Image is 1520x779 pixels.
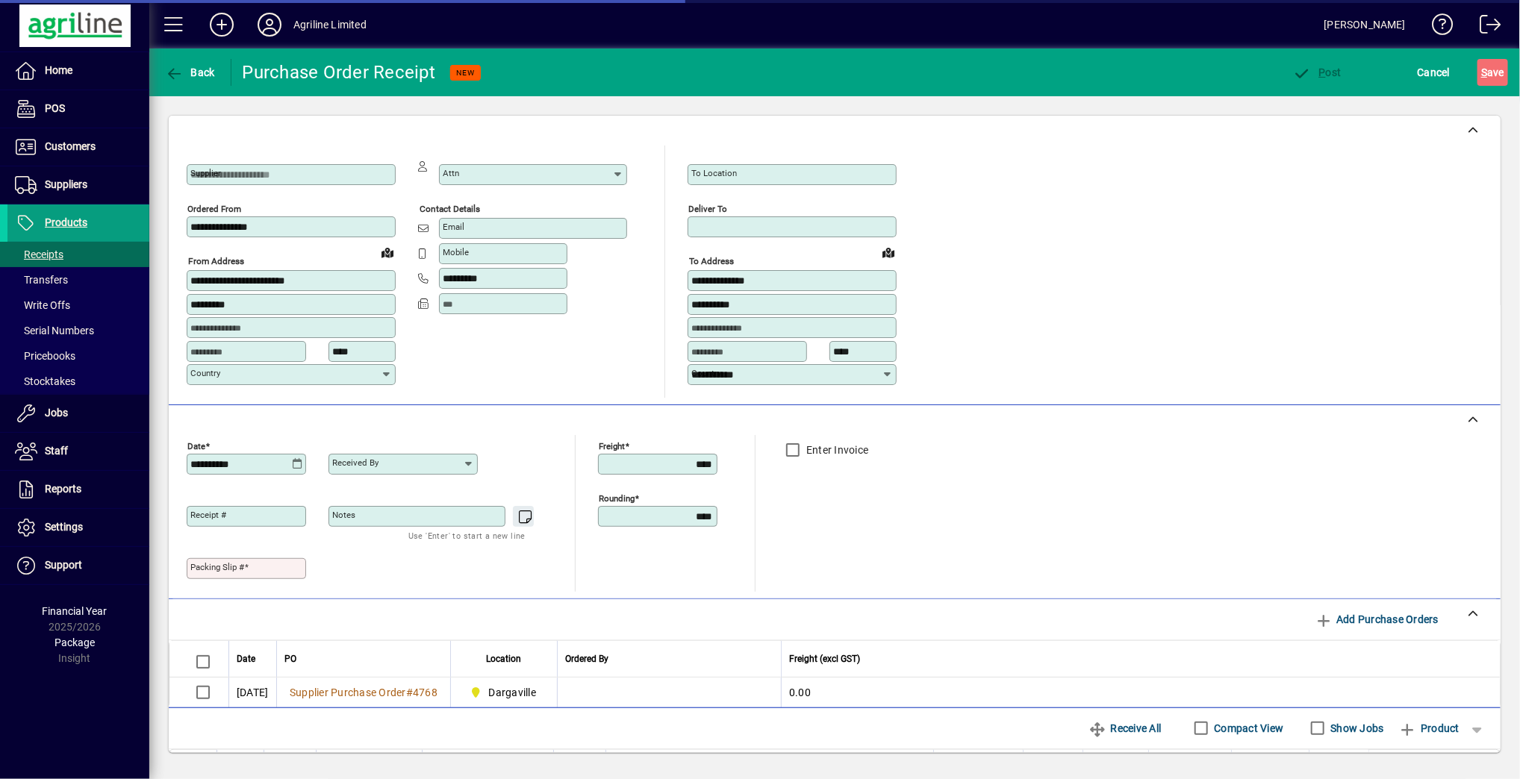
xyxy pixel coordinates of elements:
[45,521,83,533] span: Settings
[7,292,149,318] a: Write Offs
[161,59,219,86] button: Back
[599,492,635,503] mat-label: Rounding
[45,559,82,571] span: Support
[1212,721,1284,736] label: Compact View
[688,204,727,214] mat-label: Deliver To
[1477,59,1508,86] button: Save
[1083,715,1167,742] button: Receive All
[15,350,75,362] span: Pricebooks
[443,247,469,257] mat-label: Mobile
[456,68,475,78] span: NEW
[7,90,149,128] a: POS
[149,59,231,86] app-page-header-button: Back
[228,678,276,707] td: [DATE]
[1392,715,1467,742] button: Product
[290,686,406,698] span: Supplier Purchase Order
[599,440,625,451] mat-label: Freight
[691,368,721,378] mat-label: Country
[187,440,205,451] mat-label: Date
[45,140,96,152] span: Customers
[1468,3,1501,51] a: Logout
[7,509,149,546] a: Settings
[45,64,72,76] span: Home
[7,395,149,432] a: Jobs
[165,66,215,78] span: Back
[293,13,367,37] div: Agriline Limited
[1319,66,1326,78] span: P
[1088,716,1161,740] span: Receive All
[466,683,542,701] span: Dargaville
[1293,66,1342,78] span: ost
[1309,606,1445,633] button: Add Purchase Orders
[565,651,773,667] div: Ordered By
[803,442,868,457] label: Enter Invoice
[7,318,149,343] a: Serial Numbers
[7,128,149,166] a: Customers
[1399,716,1460,740] span: Product
[284,651,443,667] div: PO
[7,267,149,292] a: Transfers
[443,168,459,178] mat-label: Attn
[54,636,95,648] span: Package
[45,178,87,190] span: Suppliers
[443,222,464,232] mat-label: Email
[190,368,220,378] mat-label: Country
[789,651,1481,667] div: Freight (excl GST)
[565,651,608,667] span: Ordered By
[487,651,522,667] span: Location
[1421,3,1454,51] a: Knowledge Base
[1328,721,1384,736] label: Show Jobs
[45,483,81,495] span: Reports
[691,168,737,178] mat-label: To location
[190,168,221,178] mat-label: Supplier
[198,11,246,38] button: Add
[284,651,296,667] span: PO
[15,274,68,286] span: Transfers
[7,242,149,267] a: Receipts
[1481,66,1487,78] span: S
[45,102,65,114] span: POS
[45,216,87,228] span: Products
[7,471,149,508] a: Reports
[781,678,1500,707] td: 0.00
[7,547,149,584] a: Support
[1315,607,1439,631] span: Add Purchase Orders
[7,343,149,369] a: Pricebooks
[237,651,269,667] div: Date
[190,510,226,520] mat-label: Receipt #
[246,11,293,38] button: Profile
[408,527,526,544] mat-hint: Use 'Enter' to start a new line
[190,562,244,572] mat-label: Packing Slip #
[7,369,149,394] a: Stocktakes
[15,248,63,260] span: Receipts
[376,240,399,264] a: View on map
[489,685,537,700] span: Dargaville
[332,457,379,468] mat-label: Received by
[413,686,437,698] span: 4768
[15,299,70,311] span: Write Offs
[789,651,860,667] span: Freight (excl GST)
[1324,13,1406,37] div: [PERSON_NAME]
[45,445,68,457] span: Staff
[7,433,149,470] a: Staff
[7,166,149,204] a: Suppliers
[243,60,436,84] div: Purchase Order Receipt
[45,407,68,419] span: Jobs
[187,204,241,214] mat-label: Ordered from
[1289,59,1345,86] button: Post
[332,510,355,520] mat-label: Notes
[284,684,443,701] a: Supplier Purchase Order#4768
[876,240,900,264] a: View on map
[43,605,108,617] span: Financial Year
[15,325,94,337] span: Serial Numbers
[15,375,75,387] span: Stocktakes
[406,686,413,698] span: #
[1418,60,1451,84] span: Cancel
[1414,59,1454,86] button: Cancel
[237,651,255,667] span: Date
[7,52,149,90] a: Home
[1481,60,1504,84] span: ave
